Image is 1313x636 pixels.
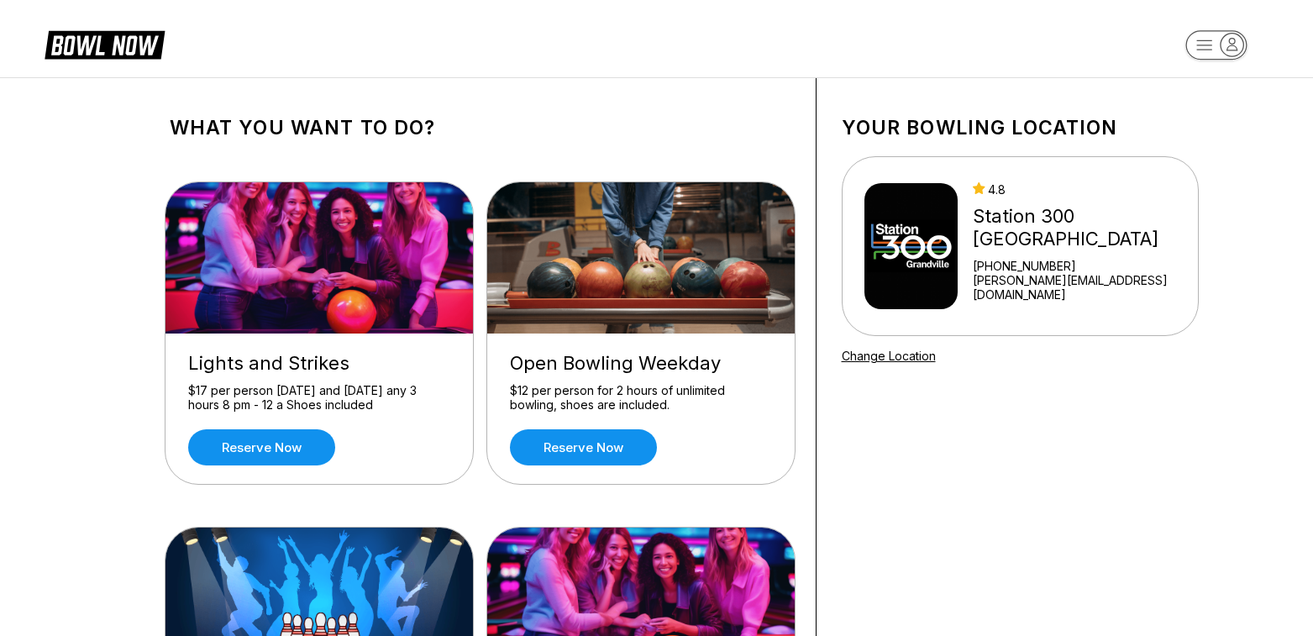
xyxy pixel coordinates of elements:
a: [PERSON_NAME][EMAIL_ADDRESS][DOMAIN_NAME] [973,273,1190,302]
div: $17 per person [DATE] and [DATE] any 3 hours 8 pm - 12 a Shoes included [188,383,450,413]
h1: What you want to do? [170,116,790,139]
div: $12 per person for 2 hours of unlimited bowling, shoes are included. [510,383,772,413]
a: Change Location [842,349,936,363]
h1: Your bowling location [842,116,1199,139]
img: Lights and Strikes [165,182,475,334]
div: [PHONE_NUMBER] [973,259,1190,273]
a: Reserve now [188,429,335,465]
a: Reserve now [510,429,657,465]
div: Open Bowling Weekday [510,352,772,375]
img: Station 300 Grandville [864,183,958,309]
div: Lights and Strikes [188,352,450,375]
img: Open Bowling Weekday [487,182,796,334]
div: Station 300 [GEOGRAPHIC_DATA] [973,205,1190,250]
div: 4.8 [973,182,1190,197]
